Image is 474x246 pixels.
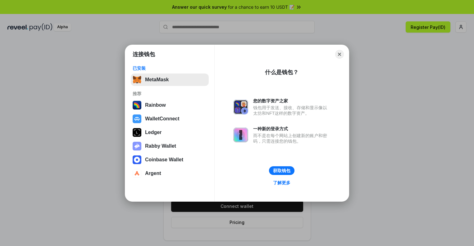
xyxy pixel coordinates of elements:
button: Close [335,50,344,59]
img: svg+xml,%3Csvg%20width%3D%2228%22%20height%3D%2228%22%20viewBox%3D%220%200%2028%2028%22%20fill%3D... [133,169,141,178]
button: Rabby Wallet [131,140,209,152]
div: 推荐 [133,91,207,96]
div: Rainbow [145,102,166,108]
button: WalletConnect [131,113,209,125]
h1: 连接钱包 [133,51,155,58]
button: MetaMask [131,74,209,86]
div: WalletConnect [145,116,180,122]
div: 而不是在每个网站上创建新的账户和密码，只需连接您的钱包。 [253,133,330,144]
div: 钱包用于发送、接收、存储和显示像以太坊和NFT这样的数字资产。 [253,105,330,116]
button: Rainbow [131,99,209,111]
img: svg+xml,%3Csvg%20width%3D%22120%22%20height%3D%22120%22%20viewBox%3D%220%200%20120%20120%22%20fil... [133,101,141,110]
img: svg+xml,%3Csvg%20xmlns%3D%22http%3A%2F%2Fwww.w3.org%2F2000%2Fsvg%22%20fill%3D%22none%22%20viewBox... [233,127,248,142]
div: MetaMask [145,77,169,83]
img: svg+xml,%3Csvg%20xmlns%3D%22http%3A%2F%2Fwww.w3.org%2F2000%2Fsvg%22%20fill%3D%22none%22%20viewBox... [233,100,248,114]
img: svg+xml,%3Csvg%20xmlns%3D%22http%3A%2F%2Fwww.w3.org%2F2000%2Fsvg%22%20fill%3D%22none%22%20viewBox... [133,142,141,150]
img: svg+xml,%3Csvg%20xmlns%3D%22http%3A%2F%2Fwww.w3.org%2F2000%2Fsvg%22%20width%3D%2228%22%20height%3... [133,128,141,137]
div: 了解更多 [273,180,290,186]
img: svg+xml,%3Csvg%20fill%3D%22none%22%20height%3D%2233%22%20viewBox%3D%220%200%2035%2033%22%20width%... [133,75,141,84]
div: Argent [145,171,161,176]
div: Coinbase Wallet [145,157,183,163]
div: 一种新的登录方式 [253,126,330,132]
div: 什么是钱包？ [265,69,299,76]
img: svg+xml,%3Csvg%20width%3D%2228%22%20height%3D%2228%22%20viewBox%3D%220%200%2028%2028%22%20fill%3D... [133,114,141,123]
div: 您的数字资产之家 [253,98,330,104]
a: 了解更多 [269,179,294,187]
img: svg+xml,%3Csvg%20width%3D%2228%22%20height%3D%2228%22%20viewBox%3D%220%200%2028%2028%22%20fill%3D... [133,155,141,164]
div: 获取钱包 [273,168,290,173]
div: Ledger [145,130,162,135]
button: 获取钱包 [269,166,294,175]
div: 已安装 [133,65,207,71]
button: Coinbase Wallet [131,154,209,166]
div: Rabby Wallet [145,143,176,149]
button: Ledger [131,126,209,139]
button: Argent [131,167,209,180]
